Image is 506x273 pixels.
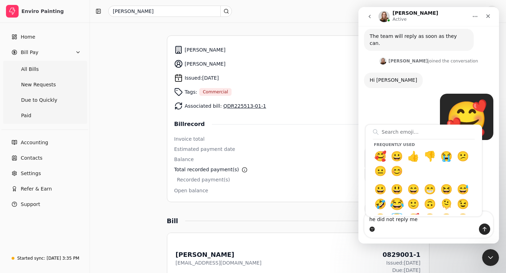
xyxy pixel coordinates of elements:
span: New Requests [21,81,56,88]
button: Bill Pay [3,45,87,59]
div: Invoice total [174,135,205,143]
iframe: Intercom live chat [482,249,499,266]
span: Due to Quickly [21,96,57,104]
div: [DATE] 3:35 PM [47,255,79,261]
div: [EMAIL_ADDRESS][DOMAIN_NAME] [176,259,262,267]
button: Refer & Earn [3,182,87,196]
a: QDR225513-01-1 [223,103,266,109]
a: Home [3,30,87,44]
div: Enviro Painting [21,8,84,15]
div: Bill [167,216,185,226]
span: Bill record [174,120,212,128]
div: Estimated payment date [174,146,235,153]
div: Started sync: [17,255,45,261]
a: Settings [3,166,87,180]
div: Open balance [174,187,208,194]
span: Associated bill: [185,102,266,110]
div: [PERSON_NAME] [176,250,262,259]
span: Contacts [21,154,43,162]
span: Tags: [185,88,197,96]
span: [PERSON_NAME] [185,60,226,68]
div: Balance [174,156,194,163]
iframe: Intercom live chat [358,7,499,244]
div: Recorded payment(s) [177,176,230,184]
span: All Bills [21,66,39,73]
a: Paid [4,108,85,122]
a: Due to Quickly [4,93,85,107]
span: Refer & Earn [21,185,52,193]
button: Support [3,197,87,211]
span: Commercial [203,89,228,95]
span: Bill Pay [21,49,38,56]
a: Started sync:[DATE] 3:35 PM [3,252,87,265]
div: Issued: [DATE] [383,259,421,267]
span: Paid [21,112,31,119]
a: Contacts [3,151,87,165]
span: Issued: [DATE] [185,74,219,82]
a: Accounting [3,135,87,149]
span: Accounting [21,139,48,146]
a: New Requests [4,78,85,92]
span: Settings [21,170,41,177]
span: Home [21,33,35,41]
button: N [486,6,498,17]
div: 0829001-1 [383,250,421,259]
span: [PERSON_NAME] [185,46,226,54]
span: Support [21,201,40,208]
div: Total recorded payment(s) [174,166,247,173]
a: All Bills [4,62,85,76]
input: Search [108,6,232,17]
